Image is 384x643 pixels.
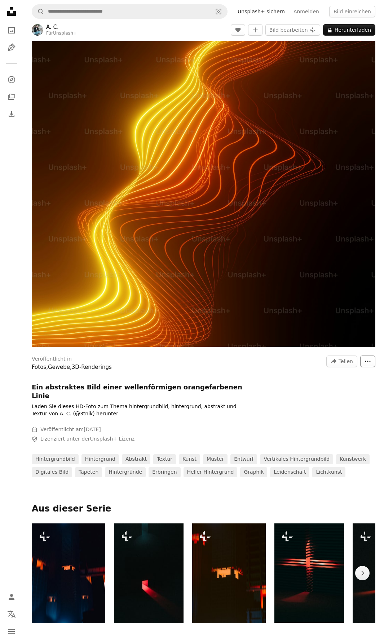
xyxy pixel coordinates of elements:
[75,467,102,477] a: Tapeten
[179,454,200,464] a: Kunst
[70,364,72,370] span: ,
[203,454,228,464] a: Muster
[192,570,266,576] a: Blick auf ein Gebäude bei Nacht aus der Ferne
[274,570,344,576] a: Ein Kreuz leuchtet im Dunkeln
[4,72,19,87] a: Entdecken
[32,467,72,477] a: Digitales Bild
[122,454,150,464] a: abstrakt
[230,454,257,464] a: Entwurf
[339,356,353,367] span: Teilen
[248,24,262,36] button: Zu Kollektion hinzufügen
[90,436,134,442] a: Unsplash+ Lizenz
[4,90,19,104] a: Kollektionen
[40,436,134,443] span: Lizenziert unter der
[32,24,43,36] img: Zum Profil von A. C.
[32,356,72,363] h3: Veröffentlicht in
[4,607,19,621] button: Sprache
[4,624,19,639] button: Menü
[46,31,77,36] div: Für
[4,23,19,37] a: Fotos
[289,6,323,17] a: Anmelden
[231,24,245,36] button: Gefällt mir
[192,523,266,623] img: Blick auf ein Gebäude bei Nacht aus der Ferne
[4,40,19,55] a: Grafiken
[72,364,112,370] a: 3D-Renderings
[32,523,105,623] img: Ein sehr hohes Gebäude, das nachts beleuchtet wird
[114,523,184,623] img: ein dunkler Raum, aus dem ein rotes Licht ausgeht
[46,364,48,370] span: ,
[274,523,344,623] img: Ein Kreuz leuchtet im Dunkeln
[184,467,238,477] a: heller hintergrund
[32,364,46,370] a: Fotos
[336,454,370,464] a: Kunstwerk
[32,570,105,576] a: Ein sehr hohes Gebäude, das nachts beleuchtet wird
[260,454,333,464] a: vertikales hintergrundbild
[329,6,375,17] button: Bild einreichen
[84,427,101,432] time: 30. September 2022 um 17:53:25 MESZ
[32,503,375,515] p: Aus dieser Serie
[4,107,19,121] a: Bisherige Downloads
[233,6,289,17] a: Unsplash+ sichern
[240,467,267,477] a: Graphik
[4,4,19,20] a: Startseite — Unsplash
[46,23,77,31] a: A. C.
[32,5,44,18] button: Unsplash suchen
[53,31,77,36] a: Unsplash+
[323,24,375,36] button: Herunterladen
[312,467,345,477] a: Lichtkunst
[32,454,79,464] a: hintergrundbild
[81,454,119,464] a: hintergrund
[40,427,101,432] span: Veröffentlicht am
[270,467,309,477] a: Leidenschaft
[32,4,228,19] form: Finden Sie Bildmaterial auf der ganzen Webseite
[149,467,180,477] a: erbringen
[326,356,357,367] button: Dieses Bild teilen
[114,570,184,576] a: ein dunkler Raum, aus dem ein rotes Licht ausgeht
[48,364,70,370] a: Gewebe
[105,467,146,477] a: Hintergründe
[360,356,375,367] button: Weitere Aktionen
[265,24,320,36] button: Bild bearbeiten
[4,590,19,604] a: Anmelden / Registrieren
[32,383,248,400] h1: Ein abstraktes Bild einer wellenförmigen orangefarbenen Linie
[355,566,370,580] button: Liste nach rechts verschieben
[210,5,227,18] button: Visuelle Suche
[153,454,176,464] a: Textur
[32,403,248,417] p: Laden Sie dieses HD-Foto zum Thema hintergrundbild, hintergrund, abstrakt und Textur von A. C. (@...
